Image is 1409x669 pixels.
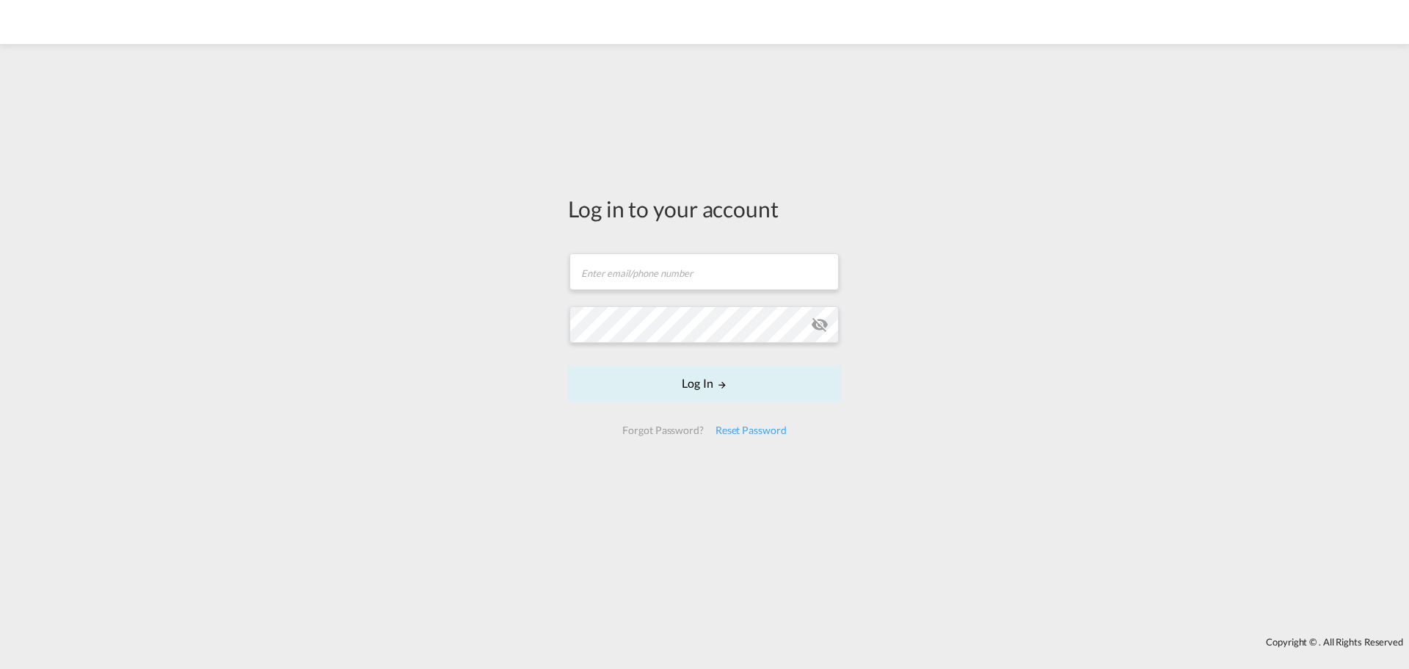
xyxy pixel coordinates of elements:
[568,365,841,402] button: LOGIN
[710,417,793,444] div: Reset Password
[811,316,829,333] md-icon: icon-eye-off
[568,193,841,224] div: Log in to your account
[569,253,839,290] input: Enter email/phone number
[616,417,709,444] div: Forgot Password?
